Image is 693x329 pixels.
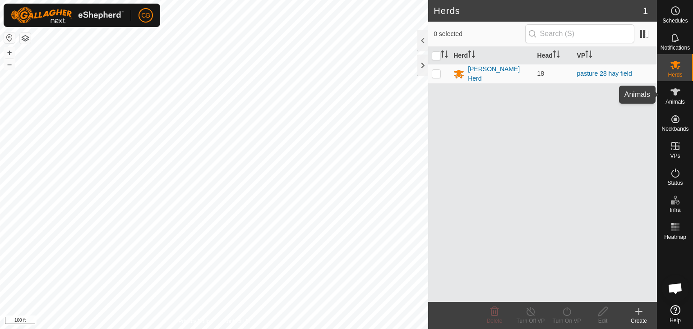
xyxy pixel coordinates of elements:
button: Map Layers [20,33,31,44]
button: – [4,59,15,70]
p-sorticon: Activate to sort [585,52,592,59]
span: Herds [668,72,682,78]
div: Turn Off VP [513,317,549,325]
button: Reset Map [4,32,15,43]
span: Animals [665,99,685,105]
th: Head [534,47,573,64]
div: Turn On VP [549,317,585,325]
div: Edit [585,317,621,325]
span: Notifications [661,45,690,50]
div: Create [621,317,657,325]
span: Delete [487,318,503,324]
span: Infra [670,207,680,213]
a: Help [657,302,693,327]
button: + [4,47,15,58]
div: Open chat [662,275,689,302]
a: Privacy Policy [179,317,213,325]
p-sorticon: Activate to sort [553,52,560,59]
span: 0 selected [434,29,525,39]
img: Gallagher Logo [11,7,124,23]
span: Heatmap [664,234,686,240]
span: CB [141,11,150,20]
p-sorticon: Activate to sort [441,52,448,59]
span: Help [670,318,681,323]
span: Schedules [662,18,688,23]
a: Contact Us [223,317,249,325]
span: Status [667,180,683,186]
span: 18 [537,70,545,77]
span: VPs [670,153,680,159]
th: VP [573,47,657,64]
h2: Herds [434,5,643,16]
input: Search (S) [525,24,634,43]
a: pasture 28 hay field [577,70,632,77]
th: Herd [450,47,533,64]
span: 1 [643,4,648,18]
span: Neckbands [661,126,688,132]
div: [PERSON_NAME] Herd [468,64,530,83]
p-sorticon: Activate to sort [468,52,475,59]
